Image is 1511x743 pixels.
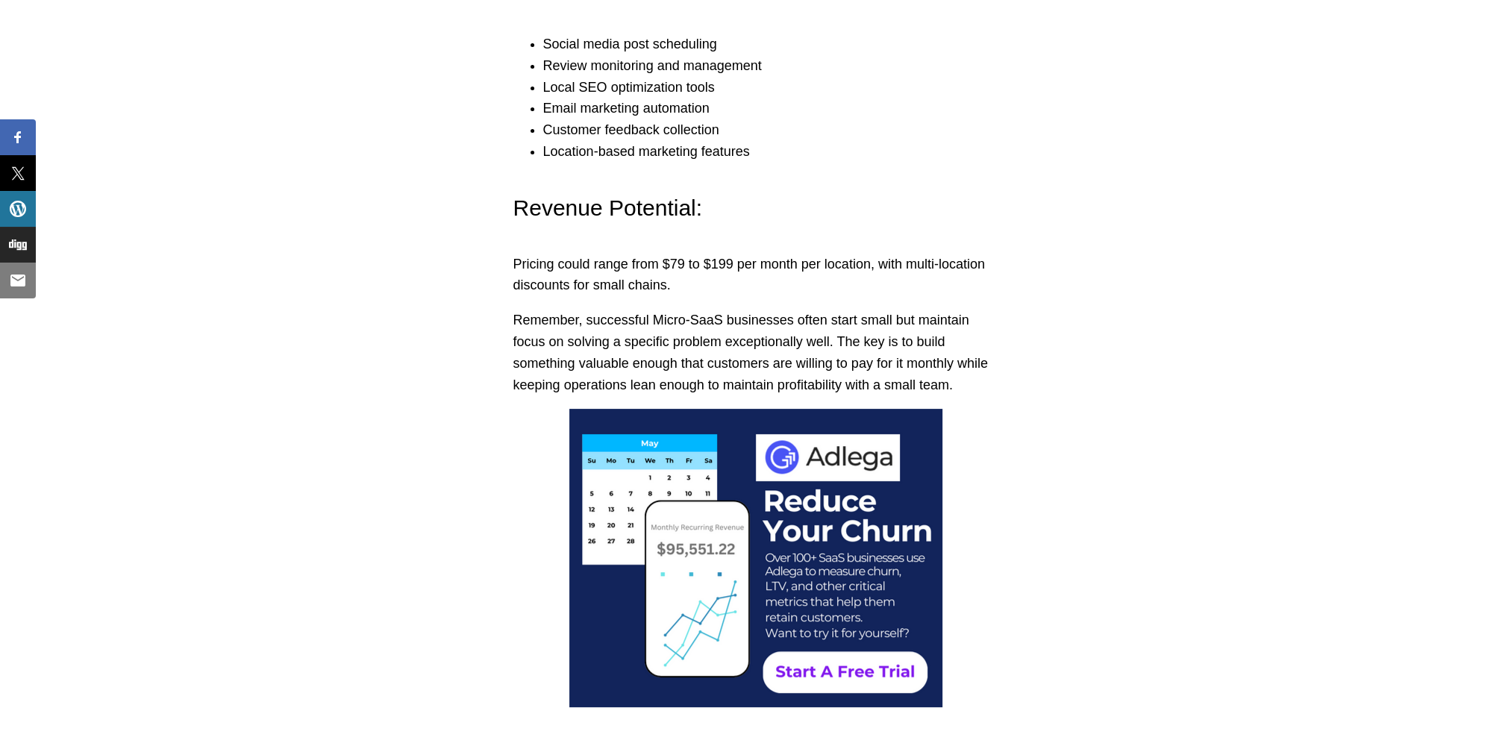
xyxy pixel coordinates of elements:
li: Customer feedback collection [543,119,998,141]
p: Remember, successful Micro-SaaS businesses often start small but maintain focus on solving a spec... [513,310,998,395]
li: Email marketing automation [543,98,998,119]
li: Social media post scheduling [543,34,998,55]
li: Review monitoring and management [543,55,998,77]
img: Adlega - Reduce Your Churn [569,409,942,707]
p: Pricing could range from $79 to $199 per month per location, with multi-location discounts for sm... [513,254,998,297]
li: Local SEO optimization tools [543,77,998,98]
li: Location-based marketing features [543,141,998,163]
h4: Revenue Potential: [513,192,998,224]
